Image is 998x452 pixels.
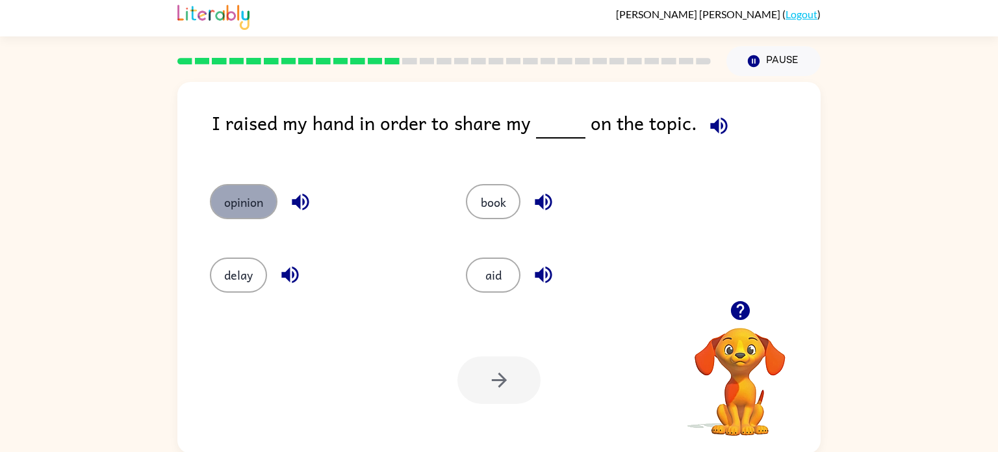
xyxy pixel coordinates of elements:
span: [PERSON_NAME] [PERSON_NAME] [616,8,782,20]
button: Pause [726,46,821,76]
a: Logout [786,8,817,20]
video: Your browser must support playing .mp4 files to use Literably. Please try using another browser. [675,308,805,438]
div: I raised my hand in order to share my on the topic. [212,108,821,158]
button: delay [210,258,267,293]
button: book [466,184,520,219]
img: Literably [177,1,249,30]
button: aid [466,258,520,293]
button: opinion [210,184,277,219]
div: ( ) [616,8,821,20]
